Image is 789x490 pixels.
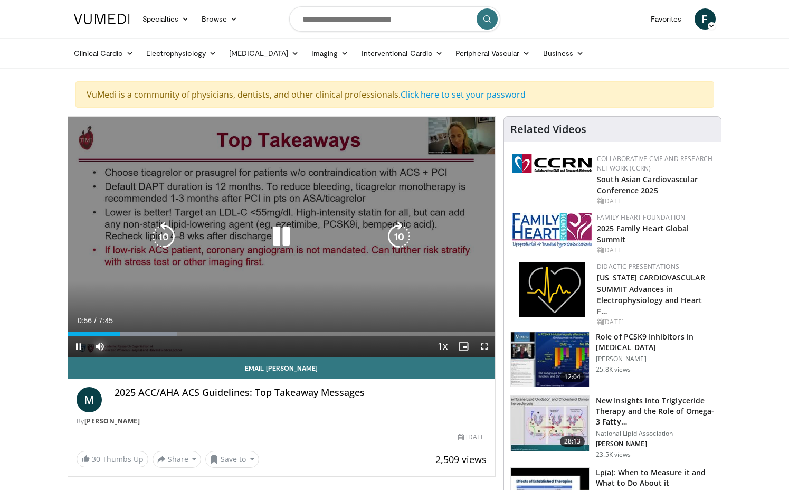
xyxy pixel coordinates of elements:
a: Click here to set your password [401,89,526,100]
video-js: Video Player [68,117,496,357]
a: 2025 Family Heart Global Summit [597,223,689,244]
a: South Asian Cardiovascular Conference 2025 [597,174,698,195]
a: 30 Thumbs Up [77,451,148,467]
span: / [94,316,97,325]
button: Mute [89,336,110,357]
h4: Related Videos [510,123,586,136]
img: 1860aa7a-ba06-47e3-81a4-3dc728c2b4cf.png.150x105_q85_autocrop_double_scale_upscale_version-0.2.png [519,262,585,317]
div: [DATE] [597,317,712,327]
h4: 2025 ACC/AHA ACS Guidelines: Top Takeaway Messages [115,387,487,399]
h3: Lp(a): When to Measure it and What to Do About it [596,467,715,488]
a: Family Heart Foundation [597,213,685,222]
button: Save to [205,451,259,468]
a: [PERSON_NAME] [84,417,140,426]
img: 96363db5-6b1b-407f-974b-715268b29f70.jpeg.150x105_q85_autocrop_double_scale_upscale_version-0.2.jpg [512,213,592,248]
input: Search topics, interventions [289,6,500,32]
p: 25.8K views [596,365,631,374]
button: Enable picture-in-picture mode [453,336,474,357]
img: 45ea033d-f728-4586-a1ce-38957b05c09e.150x105_q85_crop-smart_upscale.jpg [511,396,589,451]
p: [PERSON_NAME] [596,440,715,448]
a: Favorites [644,8,688,30]
a: 28:13 New Insights into Triglyceride Therapy and the Role of Omega-3 Fatty… National Lipid Associ... [510,395,715,459]
img: VuMedi Logo [74,14,130,24]
p: National Lipid Association [596,429,715,438]
a: Specialties [136,8,196,30]
a: Collaborative CME and Research Network (CCRN) [597,154,712,173]
div: [DATE] [597,196,712,206]
h3: Role of PCSK9 Inhibitors in [MEDICAL_DATA] [596,332,715,353]
a: Interventional Cardio [355,43,450,64]
h3: New Insights into Triglyceride Therapy and the Role of Omega-3 Fatty… [596,395,715,427]
p: [PERSON_NAME] [596,355,715,363]
img: 3346fd73-c5f9-4d1f-bb16-7b1903aae427.150x105_q85_crop-smart_upscale.jpg [511,332,589,387]
span: 0:56 [78,316,92,325]
span: 28:13 [560,436,585,447]
span: 7:45 [99,316,113,325]
a: Business [537,43,591,64]
a: Email [PERSON_NAME] [68,357,496,379]
a: F [695,8,716,30]
div: By [77,417,487,426]
div: Progress Bar [68,332,496,336]
a: Imaging [305,43,355,64]
a: [US_STATE] CARDIOVASCULAR SUMMIT Advances in Electrophysiology and Heart F… [597,272,705,316]
div: VuMedi is a community of physicians, dentists, and other clinical professionals. [75,81,714,108]
button: Playback Rate [432,336,453,357]
span: 12:04 [560,372,585,382]
button: Pause [68,336,89,357]
div: [DATE] [597,246,712,255]
span: 30 [92,454,100,464]
div: Didactic Presentations [597,262,712,271]
a: Clinical Cardio [68,43,140,64]
a: 12:04 Role of PCSK9 Inhibitors in [MEDICAL_DATA] [PERSON_NAME] 25.8K views [510,332,715,388]
span: 2,509 views [435,453,487,466]
a: [MEDICAL_DATA] [223,43,305,64]
div: [DATE] [458,432,487,442]
a: M [77,387,102,412]
p: 23.5K views [596,450,631,459]
img: a04ee3ba-8487-4636-b0fb-5e8d268f3737.png.150x105_q85_autocrop_double_scale_upscale_version-0.2.png [512,154,592,173]
button: Fullscreen [474,336,495,357]
a: Browse [195,8,244,30]
a: Electrophysiology [140,43,223,64]
a: Peripheral Vascular [449,43,536,64]
button: Share [153,451,202,468]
